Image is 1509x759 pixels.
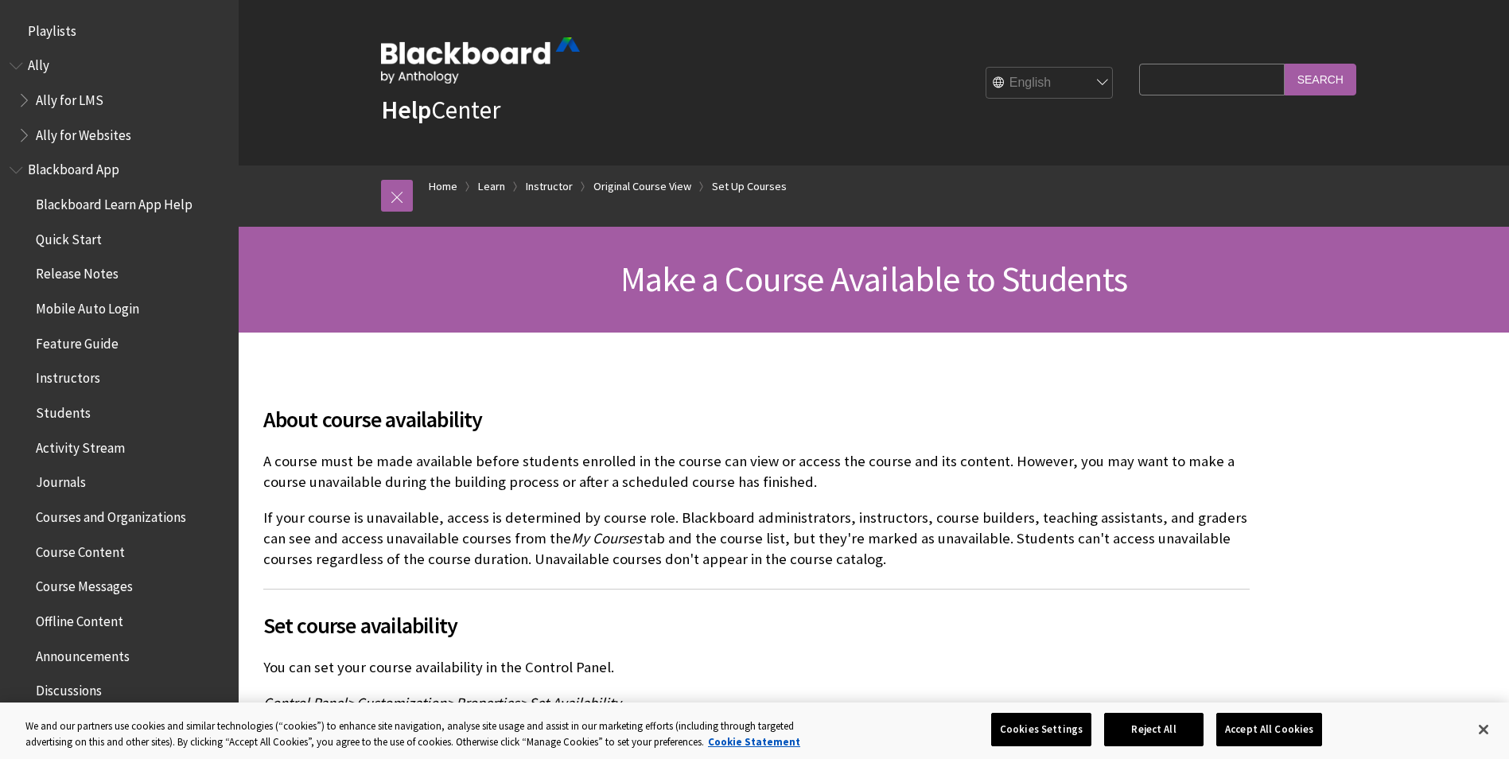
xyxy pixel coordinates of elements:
[381,37,580,84] img: Blackboard by Anthology
[381,94,431,126] strong: Help
[529,694,621,712] span: Set Availability
[263,694,347,712] span: Control Panel
[593,177,691,197] a: Original Course View
[263,451,1250,492] p: A course must be made available before students enrolled in the course can view or access the cou...
[36,539,125,560] span: Course Content
[36,365,100,387] span: Instructors
[429,177,457,197] a: Home
[36,122,131,143] span: Ally for Websites
[263,609,1250,642] span: Set course availability
[478,177,505,197] a: Learn
[36,191,193,212] span: Blackboard Learn App Help
[36,504,186,525] span: Courses and Organizations
[263,508,1250,570] p: If your course is unavailable, access is determined by course role. Blackboard administrators, in...
[36,434,125,456] span: Activity Stream
[1104,713,1204,746] button: Reject All
[36,330,119,352] span: Feature Guide
[263,403,1250,436] span: About course availability
[1216,713,1322,746] button: Accept All Cookies
[28,18,76,39] span: Playlists
[28,157,119,178] span: Blackboard App
[36,399,91,421] span: Students
[991,713,1091,746] button: Cookies Settings
[28,53,49,74] span: Ally
[10,53,229,149] nav: Book outline for Anthology Ally Help
[456,694,519,712] span: Properties
[36,677,102,699] span: Discussions
[36,608,123,629] span: Offline Content
[356,694,446,712] span: Customization
[1285,64,1356,95] input: Search
[526,177,573,197] a: Instructor
[10,18,229,45] nav: Book outline for Playlists
[36,469,86,491] span: Journals
[36,87,103,108] span: Ally for LMS
[25,718,830,749] div: We and our partners use cookies and similar technologies (“cookies”) to enhance site navigation, ...
[381,94,500,126] a: HelpCenter
[571,529,642,547] span: My Courses
[36,261,119,282] span: Release Notes
[36,574,133,595] span: Course Messages
[620,257,1127,301] span: Make a Course Available to Students
[712,177,787,197] a: Set Up Courses
[36,643,130,664] span: Announcements
[36,226,102,247] span: Quick Start
[986,68,1114,99] select: Site Language Selector
[263,657,1250,678] p: You can set your course availability in the Control Panel.
[263,693,1250,714] p: > > >
[36,295,139,317] span: Mobile Auto Login
[708,735,800,749] a: More information about your privacy, opens in a new tab
[1466,712,1501,747] button: Close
